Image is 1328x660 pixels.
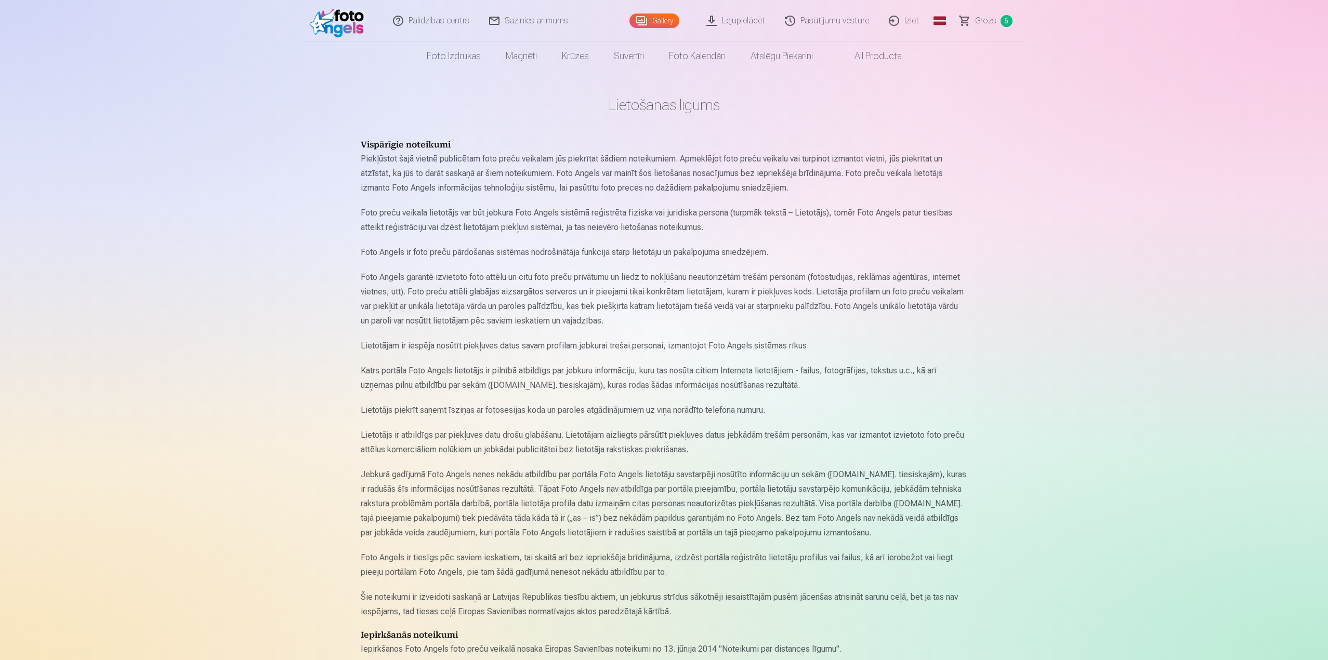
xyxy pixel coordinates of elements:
[361,206,968,235] p: Foto preču veikala lietotājs var būt jebkura Foto Angels sistēmā reģistrēta fiziska vai juridiska...
[361,339,968,353] p: Lietotājam ir iespēja nosūtīt piekļuves datus savam profilam jebkurai trešai personai, izmantojot...
[361,270,968,328] p: Foto Angels garantē izvietoto foto attēlu un citu foto preču privātumu un liedz to nokļūšanu neau...
[361,152,968,195] p: Piekļūstot šajā vietnē publicētam foto preču veikalam jūs piekrītat šādiem noteikumiem. Apmeklējo...
[629,14,679,28] a: Gallery
[493,42,549,71] a: Magnēti
[361,403,968,417] p: Lietotājs piekrīt saņemt īsziņas ar fotosesijas koda un paroles atgādinājumiem uz viņa norādīto t...
[361,642,968,656] p: Iepirkšanos Foto Angels foto preču veikalā nosaka Eiropas Savienības noteikumi no 13. jūnija 2014...
[738,42,825,71] a: Atslēgu piekariņi
[361,428,968,457] p: Lietotājs ir atbildīgs par piekļuves datu drošu glabāšanu. Lietotājam aizliegts pārsūtīt piekļuve...
[656,42,738,71] a: Foto kalendāri
[549,42,601,71] a: Krūzes
[601,42,656,71] a: Suvenīri
[825,42,914,71] a: All products
[1001,15,1013,27] span: 5
[361,96,968,114] h1: Lietošanas līgums
[361,550,968,580] p: Foto Angels ir tiesīgs pēc saviem ieskatiem, tai skaitā arī bez iepriekšēja brīdinājuma, izdzēst ...
[975,15,996,27] span: Grozs
[414,42,493,71] a: Foto izdrukas
[361,363,968,393] p: Katrs portāla Foto Angels lietotājs ir pilnībā atbildīgs par jebkuru informāciju, kuru tas nosūta...
[361,467,968,540] p: Jebkurā gadījumā Foto Angels nenes nekādu atbildību par portāla Foto Angels lietotāju savstarpēji...
[310,4,370,37] img: /fa1
[361,629,968,642] h4: Iepirkšanās noteikumi
[361,139,968,152] h4: Vispārīgie noteikumi
[361,590,968,619] p: Šie noteikumi ir izveidoti saskaņā ar Latvijas Republikas tiesību aktiem, un jebkurus strīdus sāk...
[361,245,968,260] p: Foto Angels ir foto preču pārdošanas sistēmas nodrošinātāja funkcija starp lietotāju un pakalpoju...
